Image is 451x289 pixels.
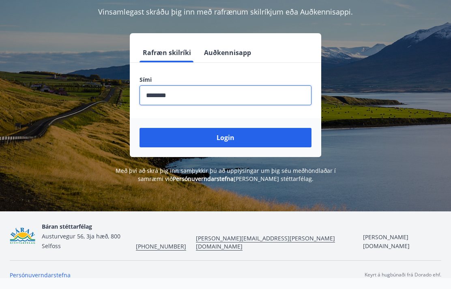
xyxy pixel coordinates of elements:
button: Auðkennisapp [201,43,254,62]
span: Austurvegur 56, 3ja hæð, 800 Selfoss [42,232,120,250]
img: Bz2lGXKH3FXEIQKvoQ8VL0Fr0uCiWgfgA3I6fSs8.png [10,227,35,245]
a: [PERSON_NAME][DOMAIN_NAME] [363,233,410,250]
a: Persónuverndarstefna [10,271,71,279]
button: Login [140,128,311,147]
button: Rafræn skilríki [140,43,194,62]
label: Sími [140,76,311,84]
a: Persónuverndarstefna [173,175,234,183]
span: Vinsamlegast skráðu þig inn með rafrænum skilríkjum eða Auðkennisappi. [98,7,353,17]
span: Báran stéttarfélag [42,223,92,230]
p: Keyrt á hugbúnaði frá Dorado ehf. [365,271,441,278]
span: Með því að skrá þig inn samþykkir þú að upplýsingar um þig séu meðhöndlaðar í samræmi við [PERSON... [116,167,336,183]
